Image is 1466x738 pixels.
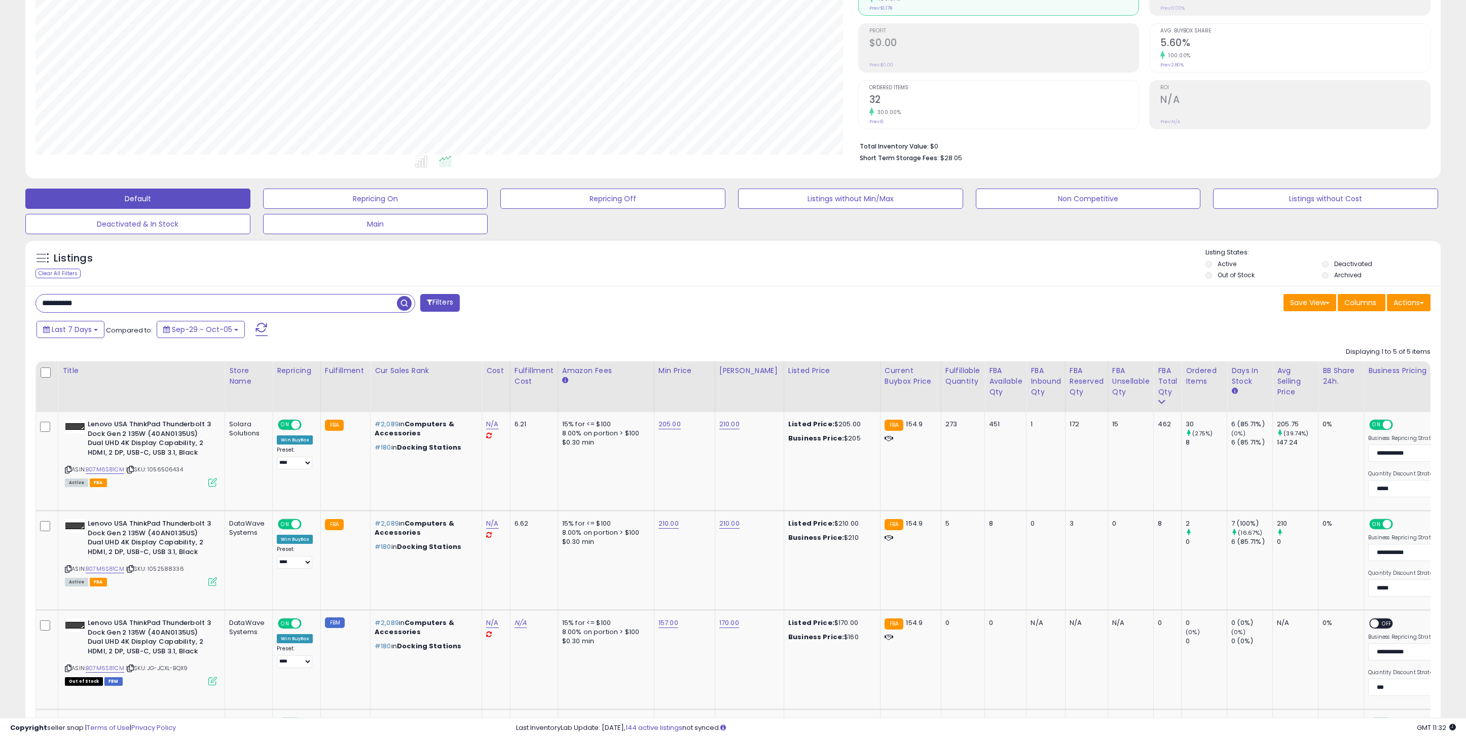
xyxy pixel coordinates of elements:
[1334,271,1362,279] label: Archived
[1186,637,1227,646] div: 0
[788,519,834,528] b: Listed Price:
[1070,519,1100,528] div: 3
[869,28,1139,34] span: Profit
[104,677,123,686] span: FBM
[325,617,345,628] small: FBM
[486,519,498,529] a: N/A
[375,419,454,438] span: Computers & Accessories
[869,5,892,11] small: Prev: $1,178
[562,376,568,385] small: Amazon Fees.
[106,325,153,335] span: Compared to:
[1277,420,1318,429] div: 205.75
[375,641,391,651] span: #180
[869,119,883,125] small: Prev: 8
[229,365,268,387] div: Store Name
[486,618,498,628] a: N/A
[788,365,876,376] div: Listed Price
[279,619,291,628] span: ON
[1277,537,1318,546] div: 0
[1160,5,1185,11] small: Prev: 0.00%
[885,519,903,530] small: FBA
[860,139,1423,152] li: $0
[1158,618,1174,628] div: 0
[1160,37,1430,51] h2: 5.60%
[869,85,1139,91] span: Ordered Items
[562,519,646,528] div: 15% for <= $100
[263,214,488,234] button: Main
[279,421,291,429] span: ON
[86,664,124,673] a: B07M6S81CM
[131,723,176,732] a: Privacy Policy
[1070,420,1100,429] div: 172
[788,618,872,628] div: $170.00
[375,618,474,637] p: in
[1158,420,1174,429] div: 462
[1031,519,1057,528] div: 0
[989,365,1022,397] div: FBA Available Qty
[1368,570,1442,577] label: Quantity Discount Strategy:
[626,723,682,732] a: 144 active listings
[88,420,211,460] b: Lenovo USA ThinkPad Thunderbolt 3 Dock Gen 2 135W (40AN0135US) Dual UHD 4K Display Capability, 2 ...
[945,365,980,387] div: Fulfillable Quantity
[88,519,211,559] b: Lenovo USA ThinkPad Thunderbolt 3 Dock Gen 2 135W (40AN0135US) Dual UHD 4K Display Capability, 2 ...
[65,618,217,684] div: ASIN:
[1277,365,1314,397] div: Avg Selling Price
[375,365,478,376] div: Cur Sales Rank
[375,442,391,452] span: #180
[788,633,872,642] div: $160
[500,189,725,209] button: Repricing Off
[65,677,103,686] span: All listings that are currently out of stock and unavailable for purchase on Amazon
[1205,248,1441,257] p: Listing States:
[277,634,313,643] div: Win BuyBox
[719,365,780,376] div: [PERSON_NAME]
[397,442,461,452] span: Docking Stations
[515,519,550,528] div: 6.62
[1186,365,1223,387] div: Ordered Items
[1368,634,1442,641] label: Business Repricing Strategy:
[788,533,844,542] b: Business Price:
[885,420,903,431] small: FBA
[65,519,85,533] img: 211ADxJaPkL._SL40_.jpg
[1387,294,1431,311] button: Actions
[277,645,313,668] div: Preset:
[1370,421,1383,429] span: ON
[88,618,211,658] b: Lenovo USA ThinkPad Thunderbolt 3 Dock Gen 2 135W (40AN0135US) Dual UHD 4K Display Capability, 2 ...
[10,723,47,732] strong: Copyright
[1323,365,1360,387] div: BB Share 24h.
[86,565,124,573] a: B07M6S81CM
[1112,365,1150,397] div: FBA Unsellable Qty
[1186,438,1227,447] div: 8
[277,546,313,569] div: Preset:
[325,420,344,431] small: FBA
[375,443,474,452] p: in
[300,421,316,429] span: OFF
[788,533,872,542] div: $210
[1238,529,1262,537] small: (16.67%)
[1417,723,1456,732] span: 2025-10-14 11:32 GMT
[658,365,711,376] div: Min Price
[229,420,265,438] div: Solara Solutions
[562,637,646,646] div: $0.30 min
[976,189,1201,209] button: Non Competitive
[375,519,399,528] span: #2,089
[25,214,250,234] button: Deactivated & In Stock
[1391,520,1408,529] span: OFF
[375,542,391,551] span: #180
[906,419,923,429] span: 154.9
[277,447,313,469] div: Preset:
[719,519,740,529] a: 210.00
[1231,365,1268,387] div: Days In Stock
[375,618,454,637] span: Computers & Accessories
[1231,387,1237,396] small: Days In Stock.
[1165,52,1191,59] small: 100.00%
[65,578,88,586] span: All listings currently available for purchase on Amazon
[486,419,498,429] a: N/A
[1368,470,1442,477] label: Quantity Discount Strategy:
[1231,628,1245,636] small: (0%)
[658,618,678,628] a: 157.00
[277,535,313,544] div: Win BuyBox
[1368,669,1442,676] label: Quantity Discount Strategy:
[62,365,221,376] div: Title
[90,478,107,487] span: FBA
[1186,420,1227,429] div: 30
